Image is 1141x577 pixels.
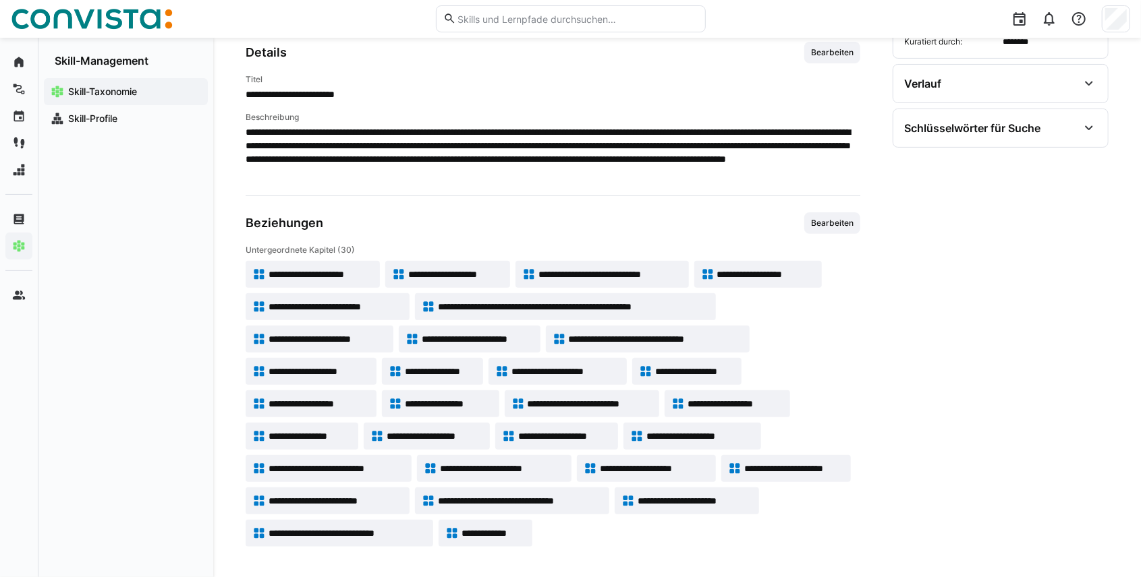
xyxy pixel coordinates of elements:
h3: Beziehungen [246,216,323,231]
h4: Titel [246,74,860,85]
h4: Beschreibung [246,112,860,123]
span: Kuratiert durch: [904,36,998,47]
h3: Details [246,45,287,60]
button: Bearbeiten [804,42,860,63]
h4: Untergeordnete Kapitel (30) [246,245,860,255]
input: Skills und Lernpfade durchsuchen… [456,13,698,25]
div: Verlauf [904,77,941,90]
span: Bearbeiten [810,47,855,58]
span: Bearbeiten [810,218,855,229]
button: Bearbeiten [804,212,860,234]
div: Schlüsselwörter für Suche [904,121,1040,135]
